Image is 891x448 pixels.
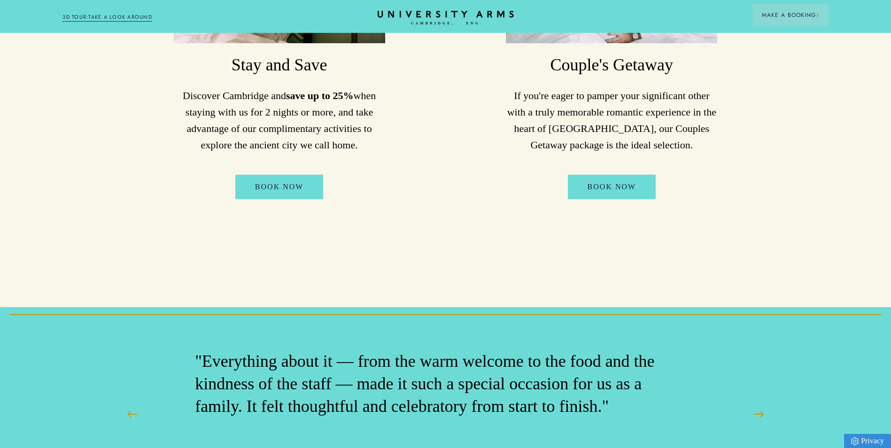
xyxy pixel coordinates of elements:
[174,87,385,154] p: Discover Cambridge and when staying with us for 2 nights or more, and take advantage of our compl...
[851,437,859,445] img: Privacy
[62,13,152,22] a: 3D TOUR:TAKE A LOOK AROUND
[506,54,717,77] h3: Couple's Getaway
[568,175,656,199] a: Book Now
[235,175,324,199] a: Book Now
[844,434,891,448] a: Privacy
[378,11,514,25] a: Home
[506,87,717,154] p: If you're eager to pamper your significant other with a truly memorable romantic experience in th...
[121,402,144,426] button: Previous Slide
[286,90,354,101] strong: save up to 25%
[816,14,819,17] img: Arrow icon
[752,4,829,26] button: Make a BookingArrow icon
[174,54,385,77] h3: Stay and Save
[195,350,664,418] p: "Everything about it — from the warm welcome to the food and the kindness of the staff — made it ...
[762,11,819,19] span: Make a Booking
[747,402,770,426] button: Next Slide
